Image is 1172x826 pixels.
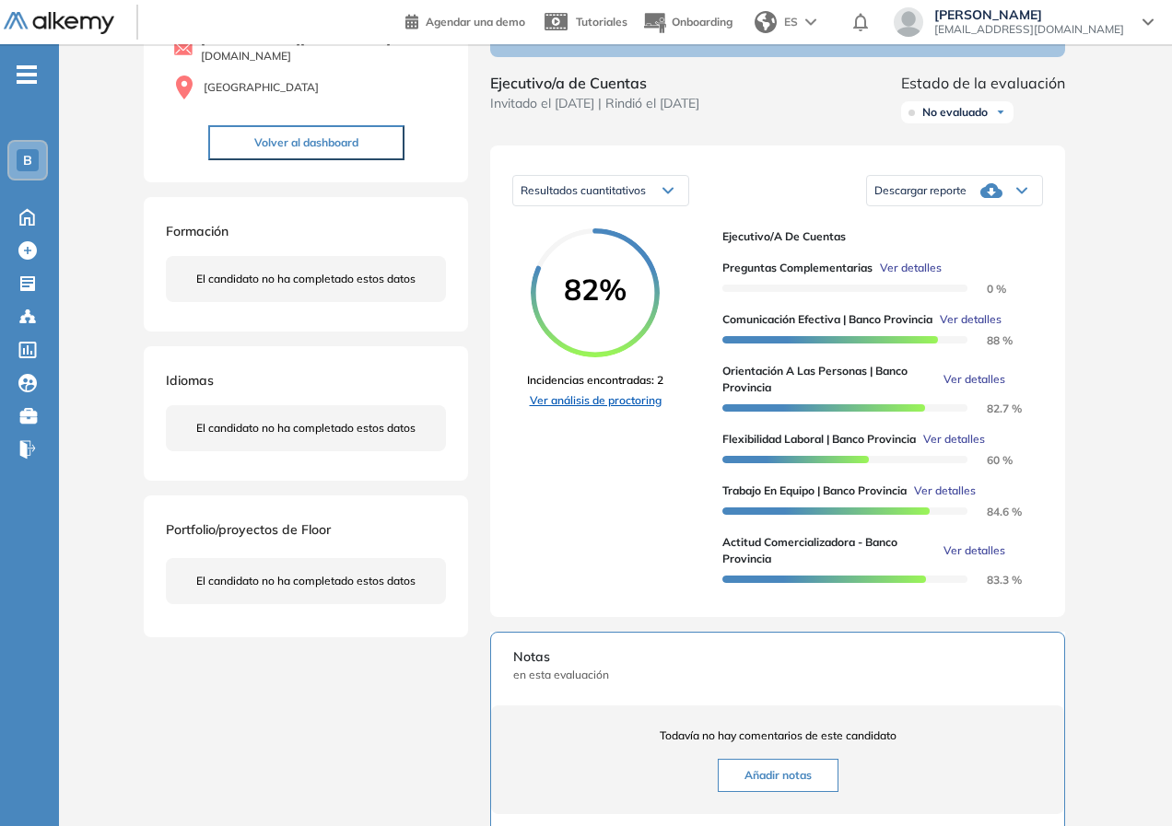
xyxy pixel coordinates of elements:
span: Ver detalles [923,431,985,448]
span: Descargar reporte [874,183,967,198]
span: El candidato no ha completado estos datos [196,573,416,589]
span: en esta evaluación [513,667,1042,683]
button: Ver detalles [936,371,1005,388]
span: Invitado el [DATE] | Rindió el [DATE] [490,94,699,113]
span: Preguntas complementarias [722,260,873,276]
span: El candidato no ha completado estos datos [196,420,416,436]
span: Idiomas [166,372,214,389]
i: - [17,73,37,76]
span: Formación [166,223,229,239]
button: Ver detalles [932,311,1002,328]
span: ES [784,14,798,30]
span: 82.7 % [965,401,1022,415]
span: Onboarding [672,15,732,29]
span: 84.6 % [965,505,1022,518]
button: Ver detalles [916,431,985,448]
span: 60 % [965,453,1013,467]
span: [PERSON_NAME] [934,7,1124,22]
button: Ver detalles [907,483,976,499]
span: Portfolio/proyectos de Floor [166,521,331,538]
a: Ver análisis de proctoring [527,392,663,409]
button: Ver detalles [873,260,942,276]
span: Estado de la evaluación [901,72,1065,94]
span: Ver detalles [943,371,1005,388]
button: Ver detalles [936,542,1005,559]
span: Actitud comercializadora - Banco Provincia [722,534,936,567]
span: Comunicación efectiva | Banco Provincia [722,311,932,328]
img: Logo [4,12,114,35]
span: Ejecutivo/a de Cuentas [722,228,1028,245]
img: arrow [805,18,816,26]
button: Añadir notas [718,759,838,792]
span: Ver detalles [940,311,1002,328]
span: Notas [513,647,1042,667]
span: 83.3 % [965,573,1022,587]
span: Incidencias encontradas: 2 [527,372,663,389]
span: Ejecutivo/a de Cuentas [490,72,699,94]
span: Trabajo en equipo | Banco Provincia [722,483,907,499]
span: [EMAIL_ADDRESS][PERSON_NAME][DOMAIN_NAME] [201,31,446,64]
img: Ícono de flecha [995,107,1006,118]
span: Ver detalles [880,260,942,276]
button: Onboarding [642,3,732,42]
span: [EMAIL_ADDRESS][DOMAIN_NAME] [934,22,1124,37]
span: Ver detalles [914,483,976,499]
span: 88 % [965,333,1013,347]
button: Volver al dashboard [208,125,404,160]
span: No evaluado [922,105,988,120]
a: Agendar una demo [405,9,525,31]
span: Agendar una demo [426,15,525,29]
span: Orientación a las personas | Banco Provincia [722,363,936,396]
span: Flexibilidad Laboral | Banco Provincia [722,431,916,448]
span: Tutoriales [576,15,627,29]
span: 82% [531,274,660,304]
span: 0 % [965,282,1006,296]
span: Todavía no hay comentarios de este candidato [513,727,1042,744]
span: B [23,153,32,168]
span: El candidato no ha completado estos datos [196,271,416,287]
img: world [755,11,777,33]
span: Resultados cuantitativos [521,183,646,197]
span: Ver detalles [943,542,1005,559]
span: [GEOGRAPHIC_DATA] [204,79,319,96]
